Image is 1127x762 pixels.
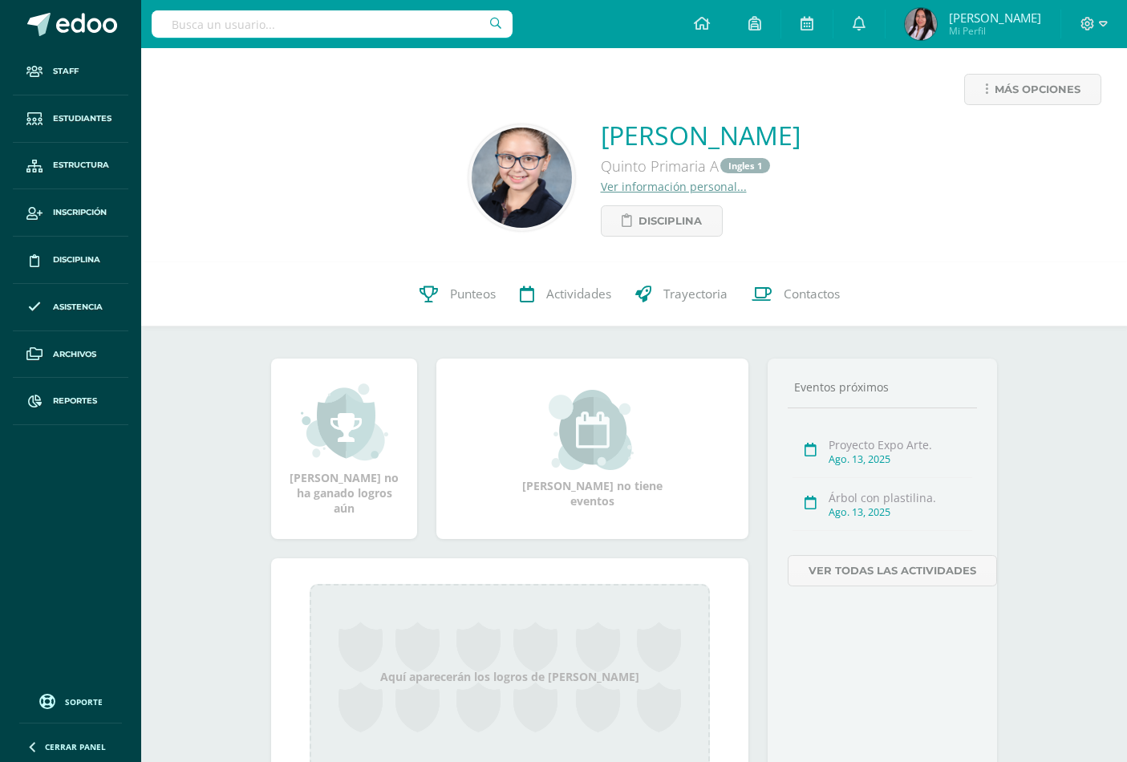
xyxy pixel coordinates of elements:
div: [PERSON_NAME] no tiene eventos [513,390,673,509]
span: [PERSON_NAME] [949,10,1041,26]
a: Ver todas las actividades [788,555,997,586]
a: Trayectoria [623,262,740,326]
span: Inscripción [53,206,107,219]
span: Mi Perfil [949,24,1041,38]
a: Disciplina [13,237,128,284]
div: Eventos próximos [788,379,977,395]
span: Cerrar panel [45,741,106,752]
a: Inscripción [13,189,128,237]
a: Punteos [407,262,508,326]
a: Asistencia [13,284,128,331]
div: Proyecto Expo Arte. [829,437,972,452]
a: Estudiantes [13,95,128,143]
a: Archivos [13,331,128,379]
a: Contactos [740,262,852,326]
div: [PERSON_NAME] no ha ganado logros aún [287,382,401,516]
span: Más opciones [995,75,1080,104]
span: Estructura [53,159,109,172]
span: Trayectoria [663,286,728,303]
a: [PERSON_NAME] [601,118,801,152]
a: Actividades [508,262,623,326]
img: achievement_small.png [301,382,388,462]
span: Soporte [65,696,103,707]
a: Soporte [19,690,122,711]
span: Disciplina [638,206,702,236]
img: 51f19cf3391520d72466538195e80dd9.png [472,128,572,228]
img: event_small.png [549,390,636,470]
a: Disciplina [601,205,723,237]
a: Reportes [13,378,128,425]
div: Árbol con plastilina. [829,490,972,505]
span: Asistencia [53,301,103,314]
input: Busca un usuario... [152,10,513,38]
span: Punteos [450,286,496,303]
span: Staff [53,65,79,78]
span: Reportes [53,395,97,407]
span: Archivos [53,348,96,361]
a: Estructura [13,143,128,190]
div: Quinto Primaria A [601,152,801,179]
img: 1c4a8e29229ca7cba10d259c3507f649.png [905,8,937,40]
span: Disciplina [53,253,100,266]
a: Ingles 1 [720,158,770,173]
a: Ver información personal... [601,179,747,194]
div: Ago. 13, 2025 [829,452,972,466]
span: Estudiantes [53,112,111,125]
a: Más opciones [964,74,1101,105]
span: Actividades [546,286,611,303]
span: Contactos [784,286,840,303]
div: Ago. 13, 2025 [829,505,972,519]
a: Staff [13,48,128,95]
